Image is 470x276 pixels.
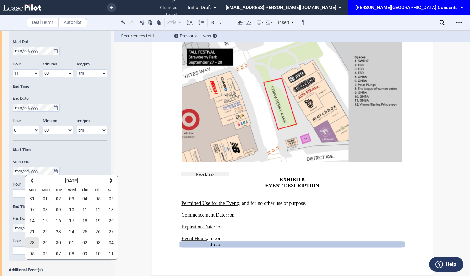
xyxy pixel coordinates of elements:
[208,236,210,241] span: :
[91,248,105,259] button: 10
[225,212,227,218] span: :
[43,229,48,234] span: 22
[215,236,216,241] span: :
[355,5,458,10] div: [PERSON_NAME][GEOGRAPHIC_DATA] Consents
[30,218,35,223] span: 14
[238,200,239,206] span: :
[105,204,118,215] button: 13
[52,237,65,248] button: 30
[91,237,105,248] button: 03
[218,224,223,230] span: on
[181,212,225,218] span: Commencement Date
[56,251,61,256] span: 07
[91,226,105,237] button: 26
[52,104,60,112] button: true
[65,226,78,237] button: 24
[25,226,39,237] button: 21
[43,62,57,66] span: Minutes
[188,5,211,10] span: Initial Draft
[82,196,87,201] span: 04
[52,193,65,204] button: 02
[69,207,74,212] span: 10
[96,218,101,223] span: 19
[280,177,301,183] span: EXHIBIT
[82,207,87,212] span: 11
[30,240,35,245] span: 28
[96,240,101,245] span: 03
[65,248,78,259] button: 08
[25,193,39,204] button: 31
[265,183,319,189] span: EVENT DESCRIPTION
[69,229,74,234] span: 24
[181,39,403,163] img: 7ZzpVwAAAAZJREFUAwBG9KNFOUzttgAAAABJRU5ErkJggg==
[82,251,87,256] span: 09
[65,215,78,226] button: 17
[454,18,464,28] div: Open Lease options menu
[109,207,114,212] span: 13
[39,237,52,248] button: 29
[78,226,91,237] button: 25
[25,215,39,226] button: 14
[202,33,211,38] span: Next
[43,207,48,212] span: 08
[299,19,307,26] button: Toggle Control Characters
[216,242,217,247] span: :
[78,248,91,259] button: 09
[207,236,208,241] span: :
[52,215,65,226] button: 16
[9,267,111,273] span: Additional Event(s)
[43,118,57,123] span: Minutes
[30,229,35,234] span: 21
[39,248,52,259] button: 06
[228,212,229,218] span: :
[277,19,295,27] div: Insert
[446,260,456,268] label: Help
[13,147,31,152] span: Start Time
[13,39,30,44] span: Start Date
[13,62,21,66] span: Hour
[139,19,146,26] button: Cut
[43,240,48,245] span: 29
[69,196,74,201] span: 03
[225,19,233,26] button: Underline
[429,257,463,272] button: Help
[25,248,39,259] button: 05
[210,236,214,241] span: to
[82,229,87,234] span: 25
[78,188,88,192] small: Thursday
[52,188,62,192] small: Tuesday
[69,218,74,223] span: 17
[91,215,105,226] button: 19
[39,188,50,192] small: Monday
[96,251,101,256] span: 10
[109,240,114,245] span: 04
[56,229,61,234] span: 23
[155,19,162,26] button: Paste
[13,118,21,123] span: Hour
[13,160,30,164] span: Start Date
[65,178,78,183] strong: [DATE]
[65,237,78,248] button: 01
[78,237,91,248] button: 02
[43,218,48,223] span: 15
[25,188,36,192] small: Sunday
[96,196,101,201] span: 05
[216,224,217,230] span: :
[65,204,78,215] button: 10
[56,196,61,201] span: 02
[82,218,87,223] span: 18
[43,251,48,256] span: 06
[209,19,216,26] button: Bold
[52,204,65,215] button: 09
[181,224,214,230] span: Expiration Date
[152,33,154,38] b: 1
[39,215,52,226] button: 15
[91,193,105,204] button: 05
[96,229,101,234] span: 26
[239,200,307,206] span: , and for no other use or purpose.
[229,212,234,218] span: on
[109,251,114,256] span: 11
[78,193,91,204] button: 04
[39,226,52,237] button: 22
[30,207,35,212] span: 07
